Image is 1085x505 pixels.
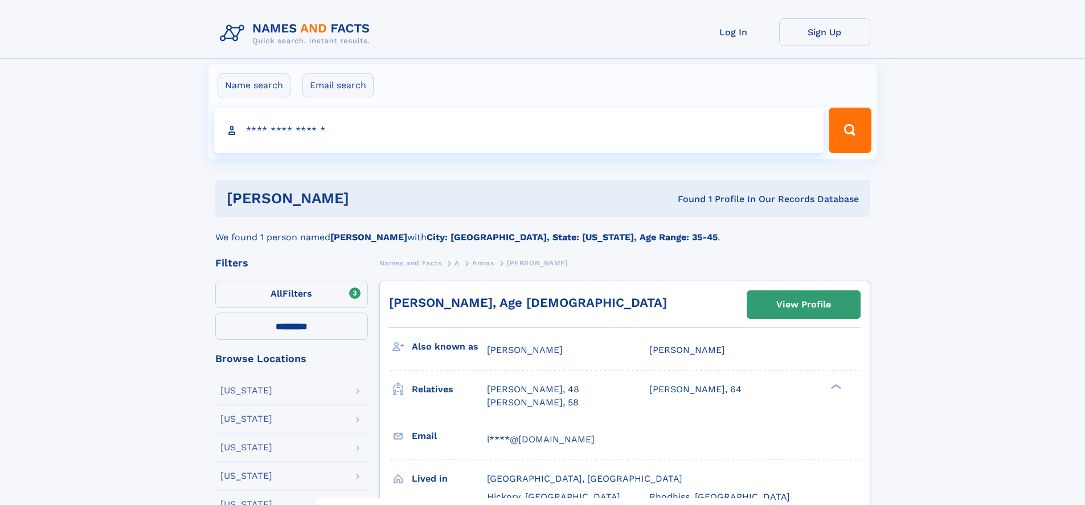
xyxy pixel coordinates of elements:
[412,426,487,446] h3: Email
[472,256,494,270] a: Annas
[487,473,682,484] span: [GEOGRAPHIC_DATA], [GEOGRAPHIC_DATA]
[649,491,790,502] span: Rhodhiss, [GEOGRAPHIC_DATA]
[487,396,579,409] a: [PERSON_NAME], 58
[215,354,368,364] div: Browse Locations
[220,443,272,452] div: [US_STATE]
[427,232,718,243] b: City: [GEOGRAPHIC_DATA], State: [US_STATE], Age Range: 35-45
[379,256,442,270] a: Names and Facts
[649,344,725,355] span: [PERSON_NAME]
[747,291,860,318] a: View Profile
[220,471,272,481] div: [US_STATE]
[330,232,407,243] b: [PERSON_NAME]
[215,258,368,268] div: Filters
[472,259,494,267] span: Annas
[214,108,824,153] input: search input
[688,18,779,46] a: Log In
[829,108,871,153] button: Search Button
[218,73,290,97] label: Name search
[220,386,272,395] div: [US_STATE]
[215,18,379,49] img: Logo Names and Facts
[412,337,487,356] h3: Also known as
[828,383,842,391] div: ❯
[455,259,460,267] span: A
[227,191,514,206] h1: [PERSON_NAME]
[412,380,487,399] h3: Relatives
[776,291,831,318] div: View Profile
[513,193,859,206] div: Found 1 Profile In Our Records Database
[487,491,620,502] span: Hickory, [GEOGRAPHIC_DATA]
[215,281,368,308] label: Filters
[215,217,870,244] div: We found 1 person named with .
[779,18,870,46] a: Sign Up
[271,288,282,299] span: All
[412,469,487,488] h3: Lived in
[487,383,579,396] a: [PERSON_NAME], 48
[389,295,667,310] a: [PERSON_NAME], Age [DEMOGRAPHIC_DATA]
[487,344,563,355] span: [PERSON_NAME]
[302,73,374,97] label: Email search
[649,383,742,396] a: [PERSON_NAME], 64
[507,259,568,267] span: [PERSON_NAME]
[220,414,272,424] div: [US_STATE]
[455,256,460,270] a: A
